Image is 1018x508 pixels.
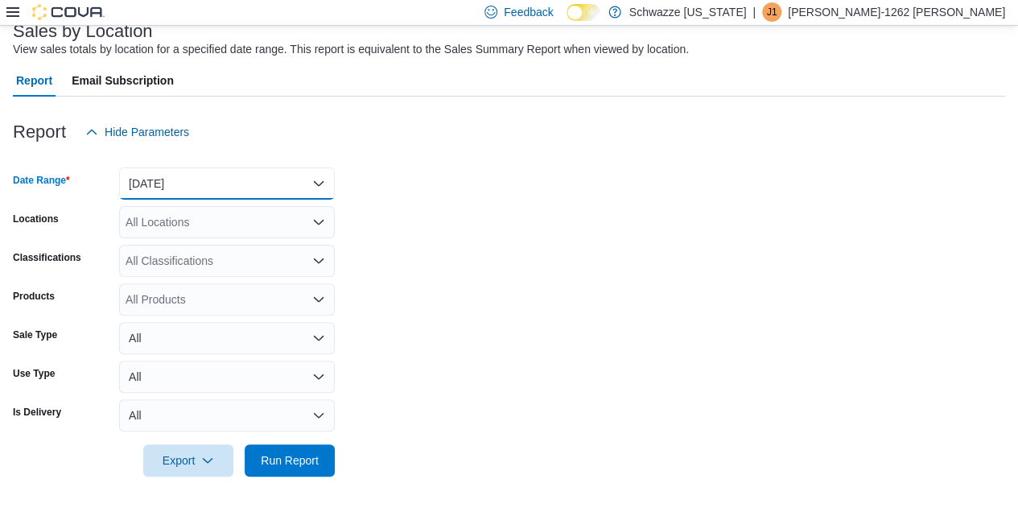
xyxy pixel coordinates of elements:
[13,213,59,225] label: Locations
[312,293,325,306] button: Open list of options
[79,116,196,148] button: Hide Parameters
[312,254,325,267] button: Open list of options
[629,2,747,22] p: Schwazze [US_STATE]
[13,290,55,303] label: Products
[153,444,224,477] span: Export
[119,322,335,354] button: All
[762,2,781,22] div: Jeremy-1262 Goins
[567,4,600,21] input: Dark Mode
[13,174,70,187] label: Date Range
[767,2,777,22] span: J1
[504,4,553,20] span: Feedback
[245,444,335,477] button: Run Report
[105,124,189,140] span: Hide Parameters
[13,22,153,41] h3: Sales by Location
[13,41,689,58] div: View sales totals by location for a specified date range. This report is equivalent to the Sales ...
[16,64,52,97] span: Report
[13,367,55,380] label: Use Type
[119,167,335,200] button: [DATE]
[32,4,105,20] img: Cova
[13,328,57,341] label: Sale Type
[143,444,233,477] button: Export
[788,2,1005,22] p: [PERSON_NAME]-1262 [PERSON_NAME]
[312,216,325,229] button: Open list of options
[13,251,81,264] label: Classifications
[261,452,319,469] span: Run Report
[119,399,335,432] button: All
[13,406,61,419] label: Is Delivery
[72,64,174,97] span: Email Subscription
[13,122,66,142] h3: Report
[119,361,335,393] button: All
[752,2,756,22] p: |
